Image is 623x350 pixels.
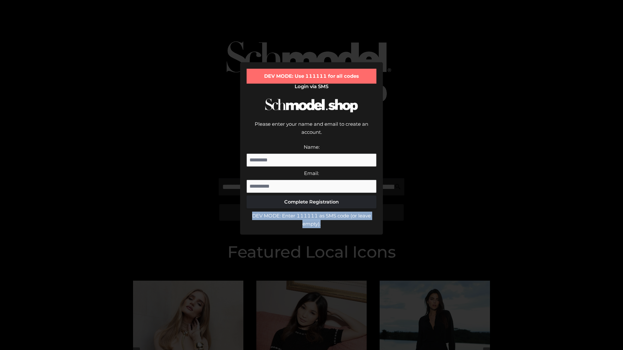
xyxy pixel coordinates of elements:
img: Schmodel Logo [263,93,360,118]
div: DEV MODE: Enter 111111 as SMS code (or leave empty). [247,212,376,228]
div: DEV MODE: Use 111111 for all codes [247,69,376,84]
label: Name: [304,144,320,150]
div: Please enter your name and email to create an account. [247,120,376,143]
label: Email: [304,170,319,176]
button: Complete Registration [247,195,376,208]
h2: Login via SMS [247,84,376,89]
